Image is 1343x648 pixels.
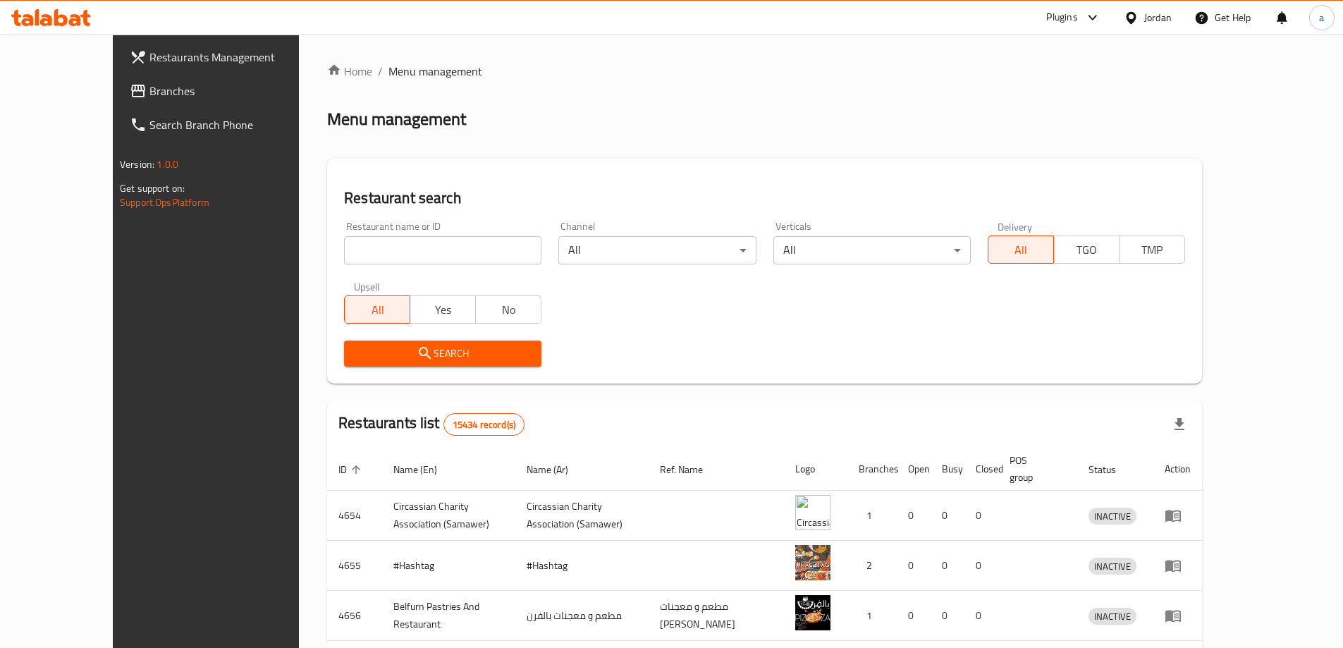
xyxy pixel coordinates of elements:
th: Branches [847,448,897,491]
div: All [558,236,756,264]
span: Version: [120,155,154,173]
span: Menu management [388,63,482,80]
span: Search Branch Phone [149,116,326,133]
a: Support.OpsPlatform [120,193,209,212]
td: 2 [847,541,897,591]
div: Menu [1165,607,1191,624]
button: All [344,295,410,324]
span: Name (Ar) [527,461,587,478]
button: Yes [410,295,476,324]
td: #Hashtag [515,541,649,591]
td: #Hashtag [382,541,515,591]
td: 0 [897,541,931,591]
button: TMP [1119,236,1185,264]
td: 0 [931,591,964,641]
span: ID [338,461,365,478]
span: Name (En) [393,461,455,478]
button: Search [344,341,541,367]
span: Yes [416,300,470,320]
th: Logo [784,448,847,491]
td: ​Circassian ​Charity ​Association​ (Samawer) [515,491,649,541]
td: 1 [847,591,897,641]
td: مطعم و معجنات [PERSON_NAME] [649,591,784,641]
div: INACTIVE [1088,508,1136,525]
span: 1.0.0 [157,155,178,173]
button: No [475,295,541,324]
span: 15434 record(s) [444,418,524,432]
td: 0 [964,591,998,641]
nav: breadcrumb [327,63,1202,80]
div: Plugins [1046,9,1077,26]
td: 4655 [327,541,382,591]
span: No [482,300,536,320]
th: Action [1153,448,1202,491]
h2: Restaurant search [344,188,1185,209]
th: Closed [964,448,998,491]
span: Ref. Name [660,461,721,478]
li: / [378,63,383,80]
td: 0 [931,541,964,591]
div: Menu [1165,507,1191,524]
th: Open [897,448,931,491]
span: TGO [1060,240,1114,260]
th: Busy [931,448,964,491]
span: POS group [1010,452,1060,486]
img: Belfurn Pastries And Restaurant [795,595,830,630]
span: a [1319,10,1324,25]
a: Restaurants Management [118,40,337,74]
td: 0 [964,541,998,591]
span: INACTIVE [1088,558,1136,575]
div: Total records count [443,413,525,436]
button: TGO [1053,236,1120,264]
span: Get support on: [120,179,185,197]
label: Delivery [998,221,1033,231]
div: Jordan [1144,10,1172,25]
a: Branches [118,74,337,108]
td: 0 [897,491,931,541]
span: TMP [1125,240,1179,260]
button: All [988,236,1054,264]
span: Restaurants Management [149,49,326,66]
td: Belfurn Pastries And Restaurant [382,591,515,641]
td: ​Circassian ​Charity ​Association​ (Samawer) [382,491,515,541]
img: ​Circassian ​Charity ​Association​ (Samawer) [795,495,830,530]
h2: Restaurants list [338,412,525,436]
label: Upsell [354,281,380,291]
div: All [773,236,971,264]
span: INACTIVE [1088,609,1136,625]
span: Branches [149,82,326,99]
td: 0 [931,491,964,541]
img: #Hashtag [795,545,830,580]
h2: Menu management [327,108,466,130]
a: Home [327,63,372,80]
span: All [350,300,405,320]
td: 0 [897,591,931,641]
div: Menu [1165,557,1191,574]
span: INACTIVE [1088,508,1136,525]
span: All [994,240,1048,260]
td: 4654 [327,491,382,541]
td: مطعم و معجنات بالفرن [515,591,649,641]
td: 1 [847,491,897,541]
span: Status [1088,461,1134,478]
td: 0 [964,491,998,541]
td: 4656 [327,591,382,641]
input: Search for restaurant name or ID.. [344,236,541,264]
span: Search [355,345,530,362]
a: Search Branch Phone [118,108,337,142]
div: Export file [1163,408,1196,441]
